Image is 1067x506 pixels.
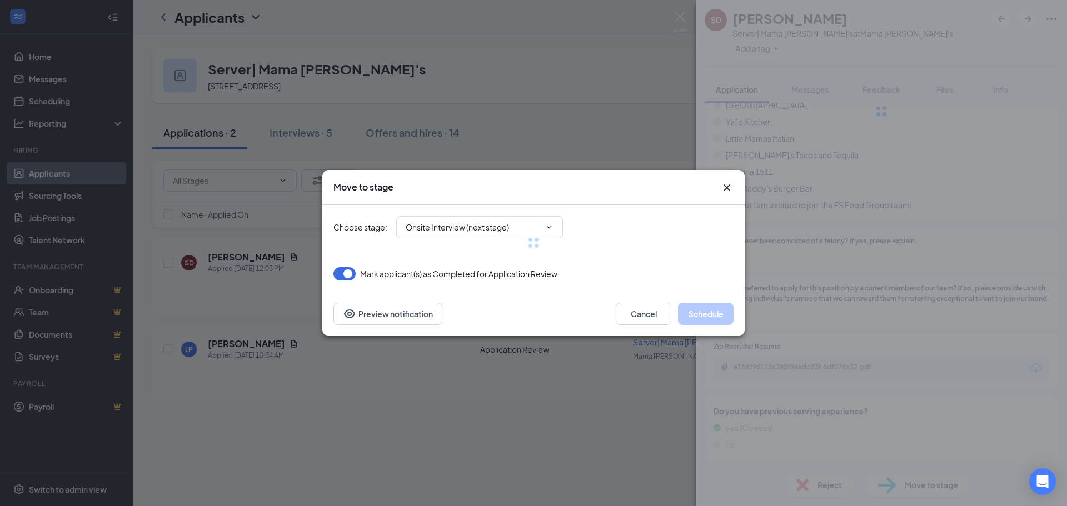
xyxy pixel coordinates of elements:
[343,307,356,320] svg: Eye
[678,303,734,325] button: Schedule
[1029,468,1056,495] div: Open Intercom Messenger
[616,303,671,325] button: Cancel
[720,181,734,194] svg: Cross
[720,181,734,194] button: Close
[333,303,442,325] button: Preview notificationEye
[333,181,393,193] h3: Move to stage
